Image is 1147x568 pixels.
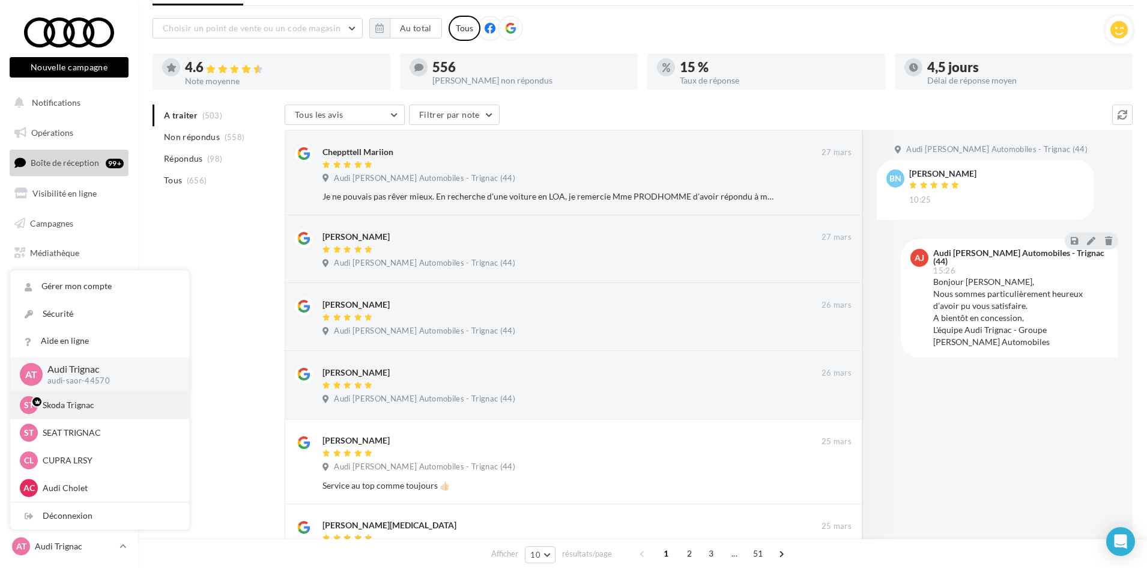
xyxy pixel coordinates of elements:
[322,435,390,447] div: [PERSON_NAME]
[31,127,73,138] span: Opérations
[432,61,628,74] div: 556
[7,90,126,115] button: Notifications
[530,550,540,560] span: 10
[43,427,175,439] p: SEAT TRIGNAC
[822,521,852,532] span: 25 mars
[47,376,170,386] p: audi-saor-44570
[7,240,131,266] a: Médiathèque
[31,157,99,168] span: Boîte de réception
[10,502,189,530] div: Déconnexion
[449,16,480,41] div: Tous
[889,173,901,185] span: Bn
[933,267,955,275] span: 15:26
[285,105,405,125] button: Tous les avis
[822,232,852,243] span: 27 mars
[369,18,442,38] button: Au total
[334,173,515,184] span: Audi [PERSON_NAME] Automobiles - Trignac (44)
[909,195,931,206] span: 10:25
[207,154,222,163] span: (98)
[25,367,37,381] span: AT
[164,131,220,143] span: Non répondus
[10,301,189,328] a: Sécurité
[10,273,189,300] a: Gérer mon compte
[334,326,515,337] span: Audi [PERSON_NAME] Automobiles - Trignac (44)
[43,454,175,466] p: CUPRA LRSY
[43,482,175,494] p: Audi Cholet
[822,368,852,379] span: 26 mars
[24,427,34,439] span: ST
[7,270,131,306] a: PLV et print personnalisable
[725,544,744,563] span: ...
[35,540,115,552] p: Audi Trignac
[7,120,131,145] a: Opérations
[7,211,131,236] a: Campagnes
[409,105,500,125] button: Filtrer par note
[10,535,129,558] a: AT Audi Trignac
[185,77,381,85] div: Note moyenne
[933,249,1106,266] div: Audi [PERSON_NAME] Automobiles - Trignac (44)
[927,61,1123,74] div: 4,5 jours
[915,252,924,264] span: AJ
[187,176,207,185] span: (656)
[16,540,26,552] span: AT
[432,76,628,85] div: [PERSON_NAME] non répondus
[24,399,34,411] span: ST
[906,144,1088,155] span: Audi [PERSON_NAME] Automobiles - Trignac (44)
[322,231,390,243] div: [PERSON_NAME]
[322,519,456,531] div: [PERSON_NAME][MEDICAL_DATA]
[225,132,245,142] span: (558)
[164,174,182,186] span: Tous
[680,61,876,74] div: 15 %
[334,258,515,269] span: Audi [PERSON_NAME] Automobiles - Trignac (44)
[24,454,34,466] span: CL
[10,57,129,78] button: Nouvelle campagne
[32,97,80,108] span: Notifications
[822,300,852,311] span: 26 mars
[909,169,976,178] div: [PERSON_NAME]
[322,480,773,492] div: Service au top comme toujours 👍🏻
[390,18,442,38] button: Au total
[334,394,515,405] span: Audi [PERSON_NAME] Automobiles - Trignac (44)
[7,150,131,176] a: Boîte de réception99+
[334,462,515,472] span: Audi [PERSON_NAME] Automobiles - Trignac (44)
[525,546,555,563] button: 10
[10,328,189,355] a: Aide en ligne
[562,548,612,560] span: résultats/page
[7,181,131,206] a: Visibilité en ligne
[680,544,699,563] span: 2
[32,188,97,198] span: Visibilité en ligne
[30,218,73,228] span: Campagnes
[153,18,363,38] button: Choisir un point de vente ou un code magasin
[822,147,852,158] span: 27 mars
[30,248,79,258] span: Médiathèque
[748,544,768,563] span: 51
[656,544,676,563] span: 1
[1106,527,1135,556] div: Open Intercom Messenger
[491,548,518,560] span: Afficher
[927,76,1123,85] div: Délai de réponse moyen
[822,436,852,447] span: 25 mars
[47,362,170,376] p: Audi Trignac
[23,482,35,494] span: AC
[322,299,390,311] div: [PERSON_NAME]
[43,399,175,411] p: Skoda Trignac
[163,23,340,33] span: Choisir un point de vente ou un code magasin
[322,367,390,379] div: [PERSON_NAME]
[701,544,721,563] span: 3
[185,61,381,75] div: 4.6
[933,276,1109,348] div: Bonjour [PERSON_NAME], Nous sommes particulièrement heureux d’avoir pu vous satisfaire. A bientôt...
[322,191,773,203] div: Je ne pouvais pas rêver mieux. En recherche d'une voiture en LOA, je remercie Mme PRODHOMME d'avo...
[106,159,124,168] div: 99+
[295,109,343,120] span: Tous les avis
[322,146,393,158] div: Cheppttell Mariion
[164,153,203,165] span: Répondus
[680,76,876,85] div: Taux de réponse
